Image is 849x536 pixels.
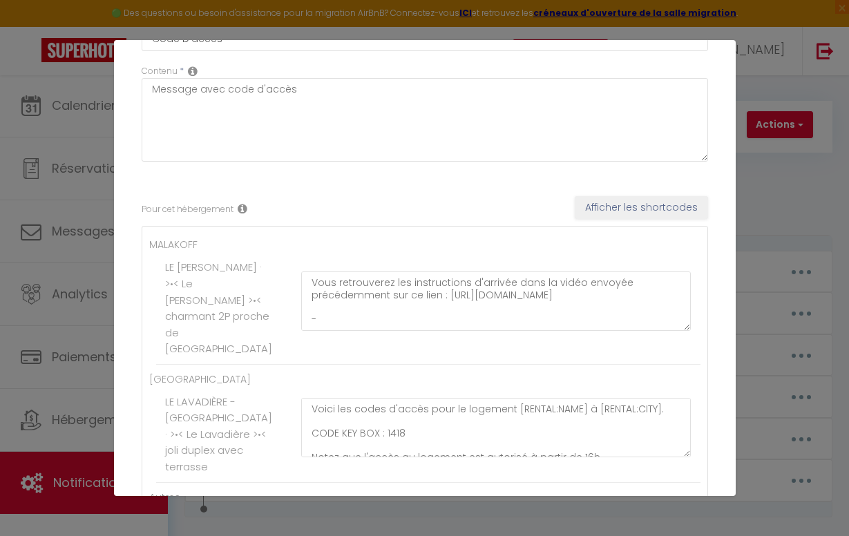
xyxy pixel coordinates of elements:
label: LE LAVADIÈRE - [GEOGRAPHIC_DATA] · >•< Le Lavadière >•< joli duplex avec terrasse [165,394,272,475]
label: Autres [149,490,180,505]
i: Replacable content [188,66,198,77]
label: Pour cet hébergement [142,203,233,216]
label: LE [PERSON_NAME] · >•< Le [PERSON_NAME] >•< charmant 2P proche de [GEOGRAPHIC_DATA] [165,259,272,356]
label: Contenu [142,65,178,78]
button: Ouvrir le widget de chat LiveChat [11,6,53,47]
button: Afficher les shortcodes [575,196,708,220]
label: [GEOGRAPHIC_DATA] [149,372,251,387]
i: Rental [238,203,247,214]
label: MALAKOFF [149,237,198,252]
